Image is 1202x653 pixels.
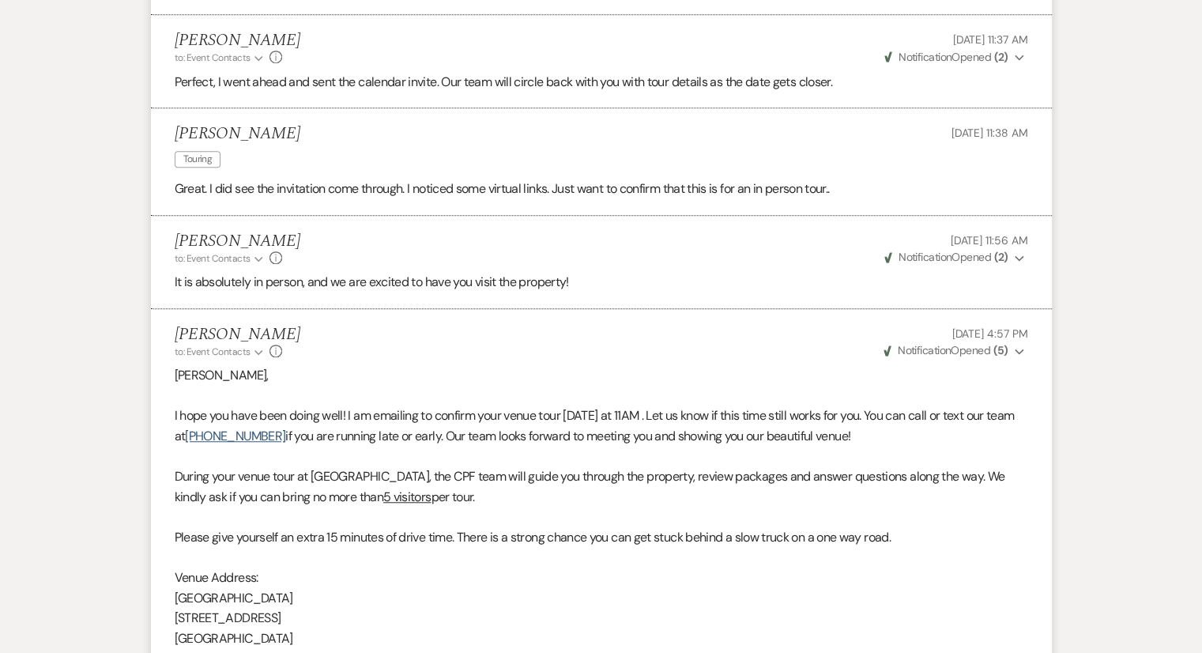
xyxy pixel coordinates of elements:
p: [STREET_ADDRESS] [175,608,1028,628]
span: Opened [884,250,1008,264]
span: to: Event Contacts [175,345,251,358]
h5: [PERSON_NAME] [175,325,300,345]
button: to: Event Contacts [175,345,266,359]
span: During your venue tour at [GEOGRAPHIC_DATA], the CPF team will guide you through the property, re... [175,468,1005,505]
u: 5 visitors [383,489,431,505]
span: per tour. [431,489,475,505]
span: [DATE] 4:57 PM [951,326,1027,341]
a: [PHONE_NUMBER] [185,428,285,444]
span: Notification [899,250,951,264]
span: Notification [899,50,951,64]
p: Perfect, I went ahead and sent the calendar invite. Our team will circle back with you with tour ... [175,72,1028,92]
button: NotificationOpened (5) [881,342,1028,359]
p: It is absolutely in person, and we are excited to have you visit the property! [175,272,1028,293]
button: to: Event Contacts [175,251,266,266]
strong: ( 2 ) [993,50,1008,64]
p: [PERSON_NAME], [175,365,1028,386]
strong: ( 5 ) [993,343,1008,357]
span: [DATE] 11:37 AM [953,32,1028,47]
span: Opened [884,50,1008,64]
button: to: Event Contacts [175,51,266,65]
p: I hope you have been doing well! I am emailing to confirm your venue tour [DATE] at 11AM . Let us... [175,406,1028,446]
h5: [PERSON_NAME] [175,124,300,144]
button: NotificationOpened (2) [882,49,1028,66]
span: [DATE] 11:56 AM [951,233,1028,247]
p: [GEOGRAPHIC_DATA] [175,628,1028,649]
p: Venue Address: [175,568,1028,588]
span: Touring [175,151,221,168]
span: Notification [898,343,951,357]
span: Please give yourself an extra 15 minutes of drive time. There is a strong chance you can get stuc... [175,529,891,545]
strong: ( 2 ) [993,250,1008,264]
button: NotificationOpened (2) [882,249,1028,266]
span: to: Event Contacts [175,51,251,64]
p: Great. I did see the invitation come through. I noticed some virtual links. Just want to confirm ... [175,179,1028,199]
span: Opened [884,343,1008,357]
p: [GEOGRAPHIC_DATA] [175,588,1028,609]
span: [DATE] 11:38 AM [951,126,1028,140]
h5: [PERSON_NAME] [175,232,300,251]
h5: [PERSON_NAME] [175,31,300,51]
span: to: Event Contacts [175,252,251,265]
